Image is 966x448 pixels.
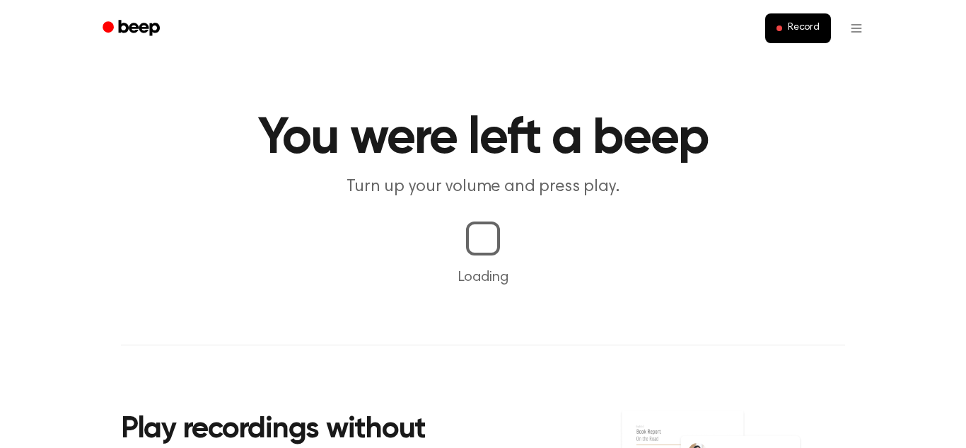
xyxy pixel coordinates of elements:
span: Record [788,22,820,35]
h1: You were left a beep [121,113,845,164]
p: Loading [17,267,949,288]
button: Record [765,13,831,43]
button: Open menu [839,11,873,45]
a: Beep [93,15,173,42]
p: Turn up your volume and press play. [211,176,755,199]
